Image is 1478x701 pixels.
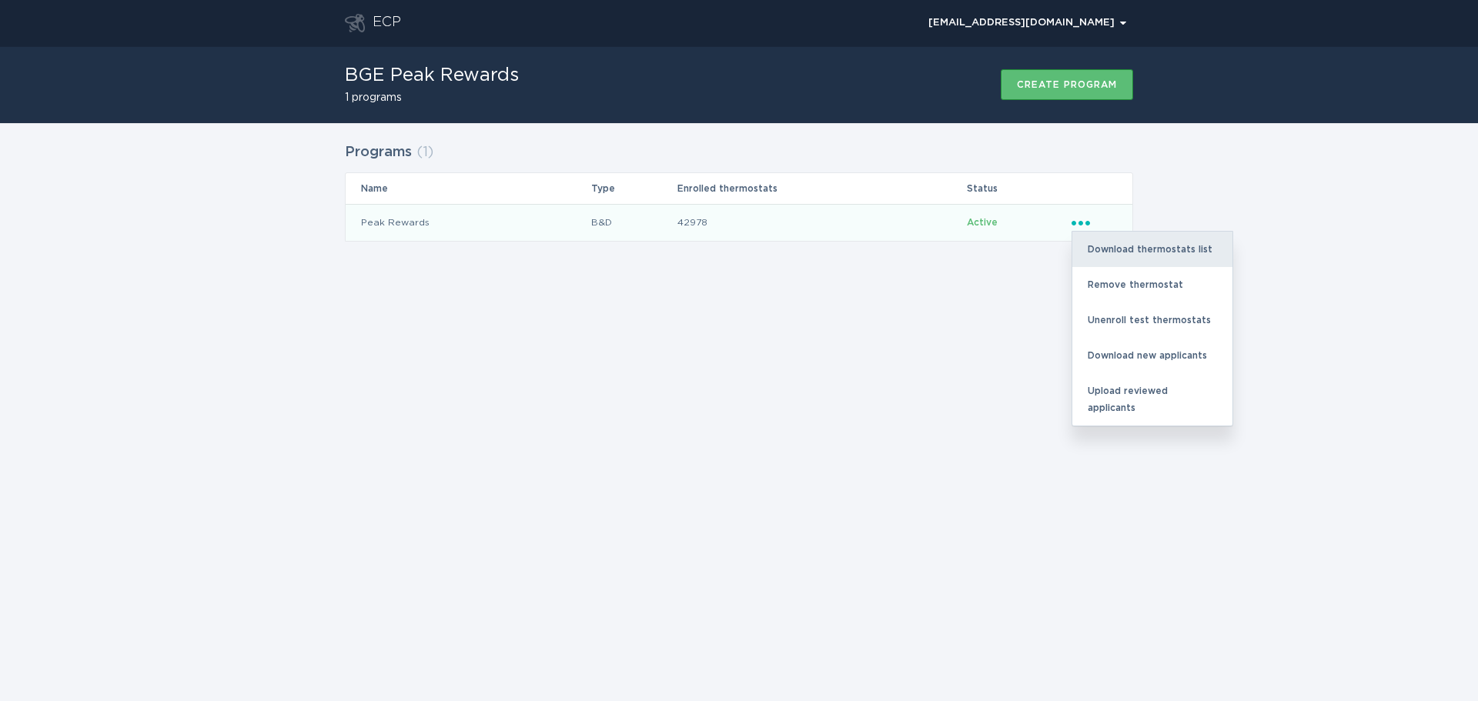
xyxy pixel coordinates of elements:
[921,12,1133,35] div: Popover menu
[345,14,365,32] button: Go to dashboard
[346,173,1132,204] tr: Table Headers
[1072,302,1232,338] div: Unenroll test thermostats
[966,173,1071,204] th: Status
[590,173,677,204] th: Type
[1072,267,1232,302] div: Remove thermostat
[1001,69,1133,100] button: Create program
[345,66,519,85] h1: BGE Peak Rewards
[677,173,966,204] th: Enrolled thermostats
[1017,80,1117,89] div: Create program
[677,204,966,241] td: 42978
[373,14,401,32] div: ECP
[967,218,998,227] span: Active
[590,204,677,241] td: B&D
[921,12,1133,35] button: Open user account details
[1072,373,1232,426] div: Upload reviewed applicants
[1072,232,1232,267] div: Download thermostats list
[345,92,519,103] h2: 1 programs
[346,204,1132,241] tr: 158a397e58434e6386b1bb1e85e598f0
[345,139,412,166] h2: Programs
[1072,338,1232,373] div: Download new applicants
[928,18,1126,28] div: [EMAIL_ADDRESS][DOMAIN_NAME]
[346,204,590,241] td: Peak Rewards
[346,173,590,204] th: Name
[416,145,433,159] span: ( 1 )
